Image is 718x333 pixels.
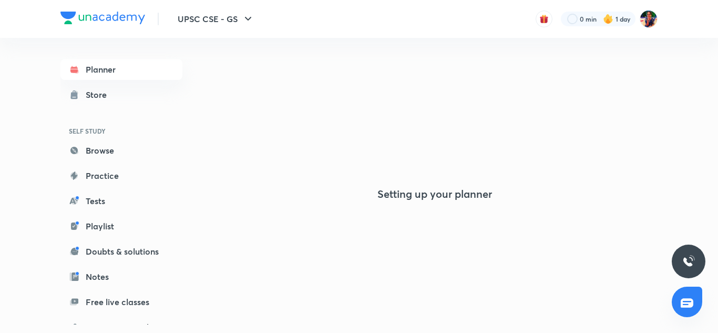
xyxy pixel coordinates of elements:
div: Store [86,88,113,101]
h4: Setting up your planner [377,188,492,200]
a: Planner [60,59,182,80]
img: Company Logo [60,12,145,24]
button: avatar [536,11,552,27]
a: Company Logo [60,12,145,27]
a: Store [60,84,182,105]
a: Playlist [60,216,182,237]
button: UPSC CSE - GS [171,8,261,29]
img: avatar [539,14,549,24]
img: streak [603,14,613,24]
a: Free live classes [60,291,182,312]
a: Tests [60,190,182,211]
h6: SELF STUDY [60,122,182,140]
a: Notes [60,266,182,287]
img: ttu [682,255,695,268]
a: Practice [60,165,182,186]
a: Browse [60,140,182,161]
img: Solanki Ghorai [640,10,658,28]
a: Doubts & solutions [60,241,182,262]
